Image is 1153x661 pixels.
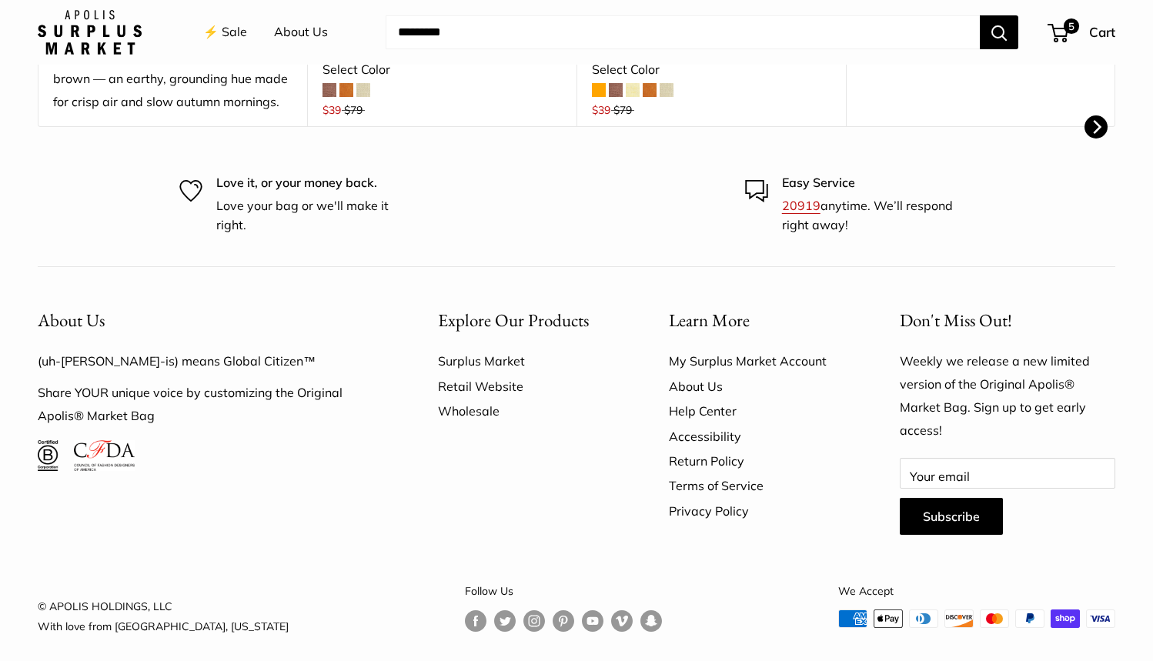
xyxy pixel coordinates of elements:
[640,609,662,632] a: Follow us on Snapchat
[900,498,1003,535] button: Subscribe
[669,309,750,332] span: Learn More
[216,173,409,193] p: Love it, or your money back.
[323,58,561,82] div: Select Color
[438,399,615,423] a: Wholesale
[38,309,105,332] span: About Us
[669,449,846,473] a: Return Policy
[74,440,135,471] img: Council of Fashion Designers of America Member
[216,196,409,235] p: Love your bag or we'll make it right.
[38,305,384,336] button: About Us
[611,609,633,632] a: Follow us on Vimeo
[900,305,1115,336] p: Don't Miss Out!
[274,21,328,44] a: About Us
[38,10,142,55] img: Apolis: Surplus Market
[38,350,384,373] p: (uh-[PERSON_NAME]-is) means Global Citizen™
[38,440,58,471] img: Certified B Corporation
[465,609,486,632] a: Follow us on Facebook
[838,581,1115,601] p: We Accept
[900,350,1115,442] p: Weekly we release a new limited version of the Original Apolis® Market Bag. Sign up to get early ...
[523,609,545,632] a: Follow us on Instagram
[53,45,292,114] div: Mustang is a rich chocolate mousse brown — an earthy, grounding hue made for crisp air and slow a...
[592,103,610,117] span: $39
[1049,20,1115,45] a: 5 Cart
[344,103,363,117] span: $79
[1089,24,1115,40] span: Cart
[494,609,516,632] a: Follow us on Twitter
[203,21,247,44] a: ⚡️ Sale
[613,103,632,117] span: $79
[782,196,974,235] p: anytime. We’ll respond right away!
[38,382,384,428] p: Share YOUR unique voice by customizing the Original Apolis® Market Bag
[323,103,341,117] span: $39
[669,499,846,523] a: Privacy Policy
[438,305,615,336] button: Explore Our Products
[386,15,980,49] input: Search...
[465,581,662,601] p: Follow Us
[669,473,846,498] a: Terms of Service
[1064,18,1079,34] span: 5
[438,374,615,399] a: Retail Website
[669,305,846,336] button: Learn More
[1084,115,1108,139] button: Next
[592,58,830,82] div: Select Color
[38,596,289,636] p: © APOLIS HOLDINGS, LLC With love from [GEOGRAPHIC_DATA], [US_STATE]
[669,374,846,399] a: About Us
[782,198,820,213] a: 20919
[669,424,846,449] a: Accessibility
[438,349,615,373] a: Surplus Market
[782,173,974,193] p: Easy Service
[669,399,846,423] a: Help Center
[669,349,846,373] a: My Surplus Market Account
[980,15,1018,49] button: Search
[582,609,603,632] a: Follow us on YouTube
[553,609,574,632] a: Follow us on Pinterest
[438,309,589,332] span: Explore Our Products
